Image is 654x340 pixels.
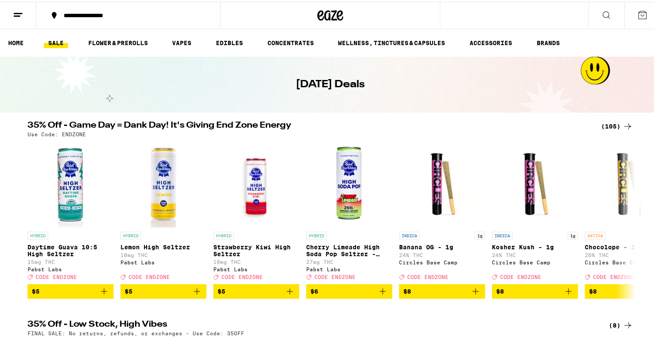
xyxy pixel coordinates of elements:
[500,273,541,278] span: CODE ENDZONE
[314,273,356,278] span: CODE ENDZONE
[120,242,206,249] p: Lemon High Seltzer
[399,140,485,226] img: Circles Base Camp - Banana OG - 1g
[601,119,633,130] a: (105)
[44,36,68,46] a: SALE
[36,273,77,278] span: CODE ENDZONE
[492,140,578,226] img: Circles Base Camp - Kosher Kush - 1g
[28,230,48,238] p: HYBRID
[213,140,299,282] a: Open page for Strawberry Kiwi High Seltzer from Pabst Labs
[221,273,263,278] span: CODE ENDZONE
[263,36,318,46] a: CONCENTRATES
[492,258,578,263] div: Circles Base Camp
[120,140,206,226] img: Pabst Labs - Lemon High Seltzer
[28,140,114,282] a: Open page for Daytime Guava 10:5 High Seltzer from Pabst Labs
[213,257,299,263] p: 10mg THC
[28,130,86,135] p: Use Code: ENDZONE
[532,36,564,46] a: BRANDS
[120,282,206,297] button: Add to bag
[120,140,206,282] a: Open page for Lemon High Seltzer from Pabst Labs
[593,273,634,278] span: CODE ENDZONE
[306,265,392,270] div: Pabst Labs
[4,36,28,46] a: HOME
[589,286,597,293] span: $8
[399,258,485,263] div: Circles Base Camp
[334,36,449,46] a: WELLNESS, TINCTURES & CAPSULES
[492,242,578,249] p: Kosher Kush - 1g
[129,273,170,278] span: CODE ENDZONE
[399,140,485,282] a: Open page for Banana OG - 1g from Circles Base Camp
[120,251,206,256] p: 10mg THC
[310,286,318,293] span: $6
[296,76,365,90] h1: [DATE] Deals
[306,230,327,238] p: HYBRID
[496,286,504,293] span: $8
[306,140,392,226] img: Pabst Labs - Cherry Limeade High Soda Pop Seltzer - 25mg
[306,282,392,297] button: Add to bag
[213,242,299,256] p: Strawberry Kiwi High Seltzer
[399,251,485,256] p: 24% THC
[168,36,196,46] a: VAPES
[218,286,225,293] span: $5
[306,242,392,256] p: Cherry Limeade High Soda Pop Seltzer - 25mg
[28,119,591,130] h2: 35% Off - Game Day = Dank Day! It's Giving End Zone Energy
[306,257,392,263] p: 27mg THC
[475,230,485,238] p: 1g
[399,282,485,297] button: Add to bag
[492,251,578,256] p: 24% THC
[28,242,114,256] p: Daytime Guava 10:5 High Seltzer
[28,319,591,329] h2: 35% Off - Low Stock, High Vibes
[306,140,392,282] a: Open page for Cherry Limeade High Soda Pop Seltzer - 25mg from Pabst Labs
[407,273,448,278] span: CODE ENDZONE
[84,36,152,46] a: FLOWER & PREROLLS
[492,282,578,297] button: Add to bag
[568,230,578,238] p: 1g
[399,242,485,249] p: Banana OG - 1g
[125,286,132,293] span: $5
[213,265,299,270] div: Pabst Labs
[609,319,633,329] a: (8)
[28,282,114,297] button: Add to bag
[212,36,247,46] a: EDIBLES
[120,258,206,263] div: Pabst Labs
[213,282,299,297] button: Add to bag
[213,140,299,226] img: Pabst Labs - Strawberry Kiwi High Seltzer
[465,36,516,46] a: ACCESSORIES
[213,230,234,238] p: HYBRID
[28,329,244,334] p: FINAL SALE: No returns, refunds, or exchanges - Use Code: 35OFF
[492,140,578,282] a: Open page for Kosher Kush - 1g from Circles Base Camp
[585,230,605,238] p: SATIVA
[28,265,114,270] div: Pabst Labs
[403,286,411,293] span: $8
[28,140,114,226] img: Pabst Labs - Daytime Guava 10:5 High Seltzer
[32,286,40,293] span: $5
[120,230,141,238] p: HYBRID
[5,6,62,13] span: Hi. Need any help?
[399,230,420,238] p: INDICA
[28,257,114,263] p: 15mg THC
[492,230,513,238] p: INDICA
